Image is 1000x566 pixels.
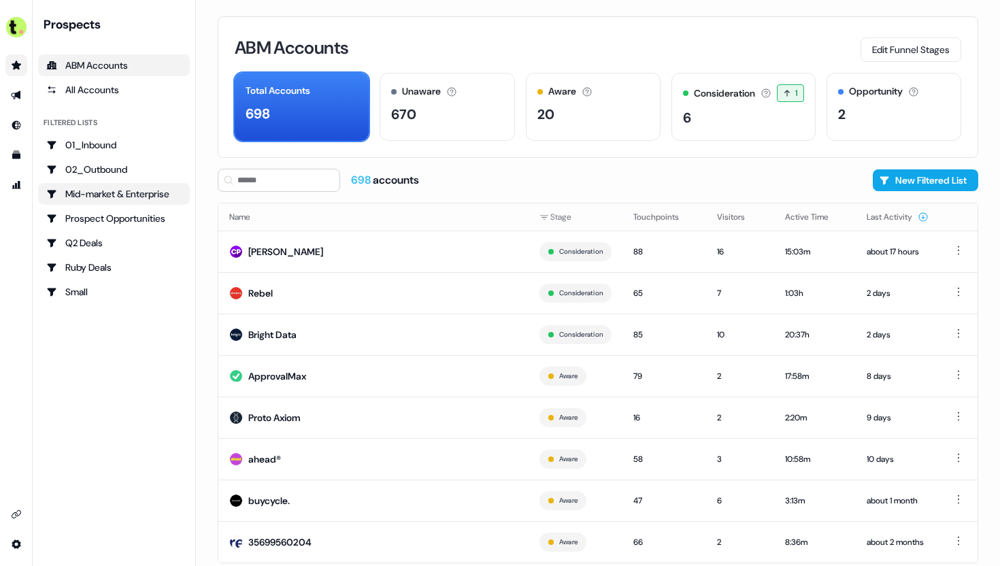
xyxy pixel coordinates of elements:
[559,453,578,465] button: Aware
[46,285,182,299] div: Small
[849,84,903,99] div: Opportunity
[785,245,845,259] div: 15:03m
[683,107,691,128] div: 6
[351,173,419,188] div: accounts
[867,328,929,342] div: 2 days
[248,494,290,507] div: buycycle.
[235,39,348,56] h3: ABM Accounts
[633,205,695,229] button: Touchpoints
[717,535,763,549] div: 2
[559,536,578,548] button: Aware
[633,245,695,259] div: 88
[867,452,929,466] div: 10 days
[248,411,301,424] div: Proto Axiom
[785,452,845,466] div: 10:58m
[248,535,312,549] div: 35699560204
[717,411,763,424] div: 2
[246,84,310,98] div: Total Accounts
[5,533,27,555] a: Go to integrations
[867,205,929,229] button: Last Activity
[248,369,306,383] div: ApprovalMax
[5,54,27,76] a: Go to prospects
[246,103,270,124] div: 698
[633,286,695,300] div: 65
[717,494,763,507] div: 6
[38,232,190,254] a: Go to Q2 Deals
[5,174,27,196] a: Go to attribution
[38,79,190,101] a: All accounts
[38,207,190,229] a: Go to Prospect Opportunities
[867,369,929,383] div: 8 days
[785,205,845,229] button: Active Time
[559,370,578,382] button: Aware
[717,245,763,259] div: 16
[694,86,755,101] div: Consideration
[391,104,416,124] div: 670
[867,411,929,424] div: 9 days
[861,37,961,62] button: Edit Funnel Stages
[46,236,182,250] div: Q2 Deals
[46,261,182,274] div: Ruby Deals
[717,328,763,342] div: 10
[717,205,761,229] button: Visitors
[717,286,763,300] div: 7
[633,411,695,424] div: 16
[633,494,695,507] div: 47
[46,83,182,97] div: All Accounts
[559,287,603,299] button: Consideration
[5,503,27,525] a: Go to integrations
[38,281,190,303] a: Go to Small
[5,144,27,166] a: Go to templates
[5,84,27,106] a: Go to outbound experience
[633,452,695,466] div: 58
[559,329,603,341] button: Consideration
[633,328,695,342] div: 85
[46,187,182,201] div: Mid-market & Enterprise
[559,495,578,507] button: Aware
[795,86,797,100] span: 1
[838,104,846,124] div: 2
[559,246,603,258] button: Consideration
[38,159,190,180] a: Go to 02_Outbound
[559,412,578,424] button: Aware
[785,535,845,549] div: 8:36m
[867,535,929,549] div: about 2 months
[867,494,929,507] div: about 1 month
[402,84,441,99] div: Unaware
[44,117,97,129] div: Filtered lists
[38,134,190,156] a: Go to 01_Inbound
[717,452,763,466] div: 3
[785,328,845,342] div: 20:37h
[785,411,845,424] div: 2:20m
[38,54,190,76] a: ABM Accounts
[548,84,576,99] div: Aware
[248,286,273,300] div: Rebel
[785,369,845,383] div: 17:58m
[867,286,929,300] div: 2 days
[46,138,182,152] div: 01_Inbound
[537,104,554,124] div: 20
[785,494,845,507] div: 3:13m
[46,163,182,176] div: 02_Outbound
[46,59,182,72] div: ABM Accounts
[867,245,929,259] div: about 17 hours
[717,369,763,383] div: 2
[248,245,323,259] div: [PERSON_NAME]
[248,452,281,466] div: ahead®
[351,173,373,187] span: 698
[248,328,297,342] div: Bright Data
[633,369,695,383] div: 79
[873,169,978,191] button: New Filtered List
[44,16,190,33] div: Prospects
[785,286,845,300] div: 1:03h
[539,210,612,224] div: Stage
[633,535,695,549] div: 66
[5,114,27,136] a: Go to Inbound
[218,203,529,231] th: Name
[46,212,182,225] div: Prospect Opportunities
[38,183,190,205] a: Go to Mid-market & Enterprise
[38,256,190,278] a: Go to Ruby Deals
